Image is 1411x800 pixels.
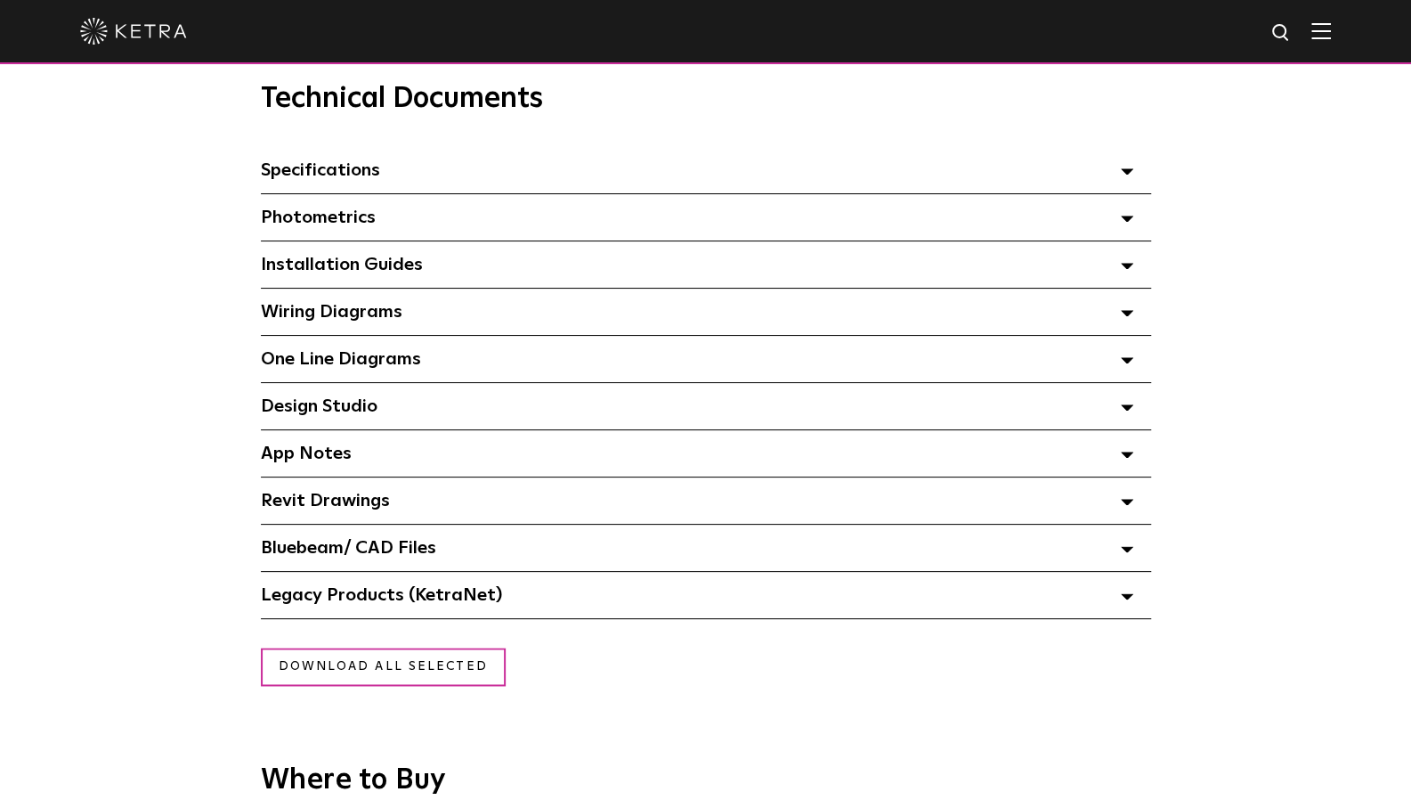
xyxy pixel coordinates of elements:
[261,445,352,462] span: App Notes
[1270,22,1293,45] img: search icon
[261,586,502,604] span: Legacy Products (KetraNet)
[261,766,1151,795] h3: Where to Buy
[1311,22,1331,39] img: Hamburger%20Nav.svg
[261,539,436,557] span: Bluebeam/ CAD Files
[261,303,402,321] span: Wiring Diagrams
[261,208,376,226] span: Photometrics
[261,82,1151,116] h3: Technical Documents
[261,397,377,415] span: Design Studio
[261,161,380,179] span: Specifications
[261,492,390,510] span: Revit Drawings
[261,256,423,273] span: Installation Guides
[80,18,187,45] img: ketra-logo-2019-white
[261,350,421,368] span: One Line Diagrams
[261,648,506,686] a: Download all selected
